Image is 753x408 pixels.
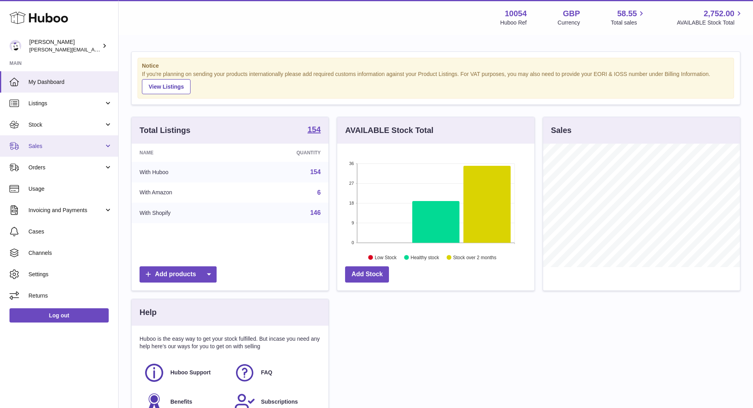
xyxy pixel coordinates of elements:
a: 6 [317,189,321,196]
a: 2,752.00 AVAILABLE Stock Total [677,8,744,27]
strong: Notice [142,62,730,70]
th: Name [132,144,240,162]
text: 36 [349,161,354,166]
span: Total sales [611,19,646,27]
span: Orders [28,164,104,171]
th: Quantity [240,144,329,162]
div: If you're planning on sending your products internationally please add required customs informati... [142,70,730,94]
span: FAQ [261,369,272,376]
td: With Shopify [132,203,240,223]
span: My Dashboard [28,78,112,86]
text: 9 [352,220,354,225]
td: With Huboo [132,162,240,182]
a: 154 [308,125,321,135]
strong: 10054 [505,8,527,19]
text: Healthy stock [411,254,440,260]
div: Huboo Ref [500,19,527,27]
h3: Help [140,307,157,318]
a: Add Stock [345,266,389,283]
span: Returns [28,292,112,300]
span: Sales [28,142,104,150]
p: Huboo is the easy way to get your stock fulfilled. But incase you need any help here's our ways f... [140,335,321,350]
span: 2,752.00 [704,8,734,19]
a: 146 [310,209,321,216]
span: Settings [28,271,112,278]
img: luz@capsuline.com [9,40,21,52]
span: [PERSON_NAME][EMAIL_ADDRESS][DOMAIN_NAME] [29,46,159,53]
span: Listings [28,100,104,107]
strong: 154 [308,125,321,133]
span: Huboo Support [170,369,211,376]
h3: AVAILABLE Stock Total [345,125,433,136]
a: View Listings [142,79,191,94]
h3: Total Listings [140,125,191,136]
span: Invoicing and Payments [28,207,104,214]
text: Stock over 2 months [453,254,496,260]
td: With Amazon [132,182,240,203]
span: Usage [28,185,112,193]
h3: Sales [551,125,572,136]
a: 58.55 Total sales [611,8,646,27]
a: Add products [140,266,217,283]
text: 0 [352,240,354,245]
strong: GBP [563,8,580,19]
text: 18 [349,201,354,205]
span: AVAILABLE Stock Total [677,19,744,27]
div: Currency [558,19,580,27]
span: Stock [28,121,104,129]
span: Cases [28,228,112,235]
span: 58.55 [617,8,637,19]
a: Log out [9,308,109,323]
a: Huboo Support [143,362,226,383]
span: Benefits [170,398,192,406]
text: 27 [349,181,354,186]
a: 154 [310,169,321,175]
div: [PERSON_NAME] [29,38,100,53]
span: Subscriptions [261,398,298,406]
text: Low Stock [375,254,397,260]
span: Channels [28,249,112,257]
a: FAQ [234,362,317,383]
